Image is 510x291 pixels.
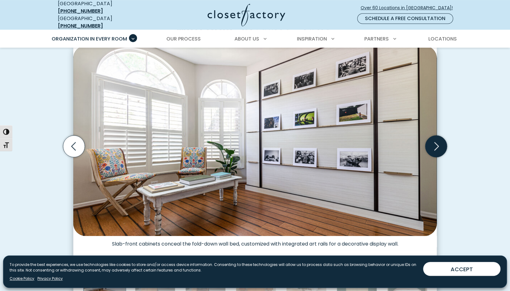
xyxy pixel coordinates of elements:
a: Over 60 Locations in [GEOGRAPHIC_DATA]! [360,2,458,13]
span: Over 60 Locations in [GEOGRAPHIC_DATA]! [361,5,458,11]
a: Cookie Policy [10,276,34,281]
span: Inspiration [297,35,327,42]
button: Previous slide [61,133,87,160]
figcaption: Slab-front cabinets conceal the fold-down wall bed, customized with integrated art rails for a de... [73,236,437,247]
span: Organization in Every Room [52,35,127,42]
a: Schedule a Free Consultation [357,13,453,24]
a: Privacy Policy [37,276,63,281]
p: To provide the best experiences, we use technologies like cookies to store and/or access device i... [10,262,418,273]
span: Our Process [166,35,201,42]
button: ACCEPT [423,262,500,276]
a: [PHONE_NUMBER] [58,7,103,15]
div: [GEOGRAPHIC_DATA] [58,15,148,30]
img: Closet Factory Logo [208,4,285,26]
span: Locations [428,35,456,42]
img: Wall bed disguised as a photo gallery installation [73,46,437,236]
span: About Us [234,35,259,42]
a: [PHONE_NUMBER] [58,22,103,29]
span: Partners [364,35,389,42]
nav: Primary Menu [47,30,463,48]
button: Next slide [423,133,449,160]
